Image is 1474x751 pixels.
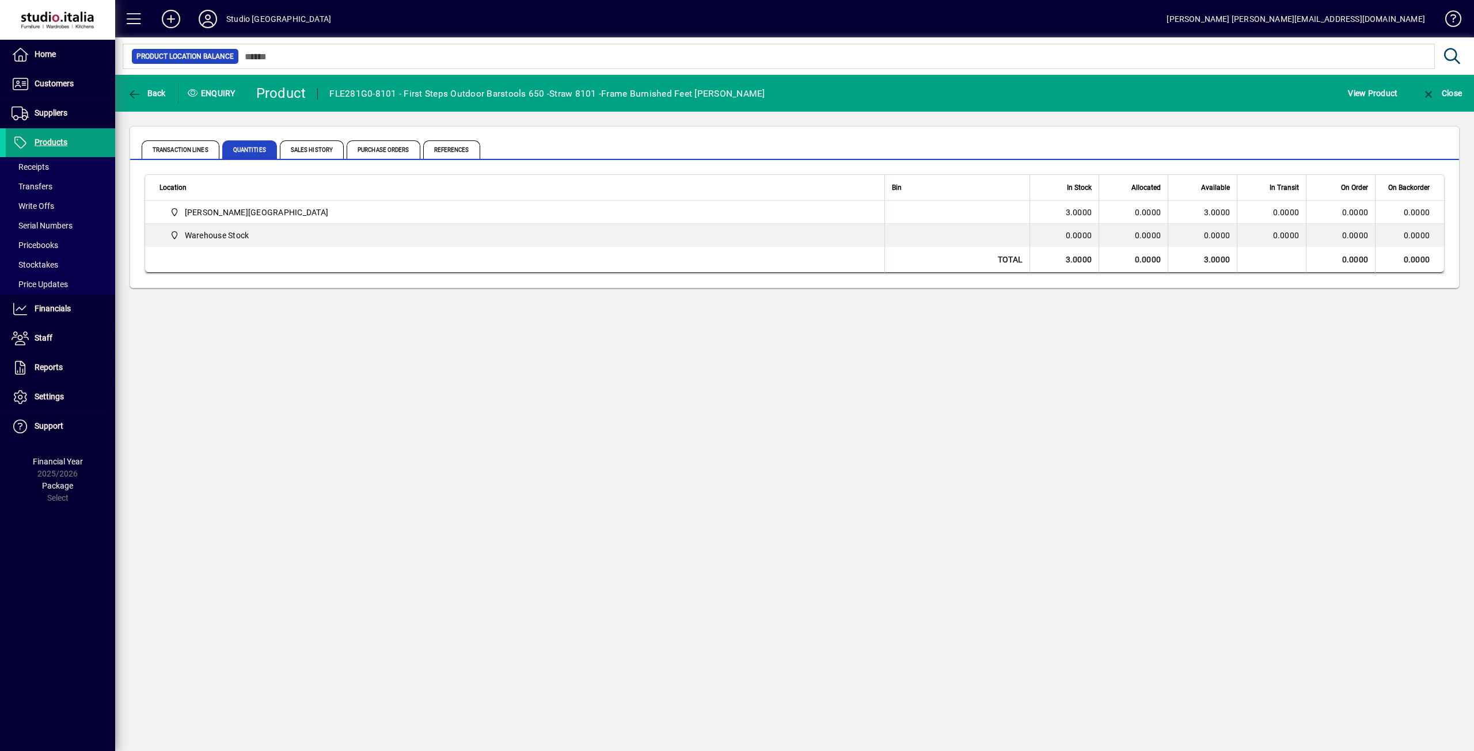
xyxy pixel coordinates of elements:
[1388,181,1430,194] span: On Backorder
[1419,83,1465,104] button: Close
[6,196,115,216] a: Write Offs
[178,84,248,102] div: Enquiry
[12,221,73,230] span: Serial Numbers
[329,85,765,103] div: FLE281G0-8101 - First Steps Outdoor Barstools 650 -Straw 8101 -Frame Burnished Feet [PERSON_NAME]
[1345,83,1400,104] button: View Product
[189,9,226,29] button: Profile
[136,51,234,62] span: Product Location Balance
[1342,207,1369,218] span: 0.0000
[6,40,115,69] a: Home
[12,201,54,211] span: Write Offs
[35,49,56,59] span: Home
[6,324,115,353] a: Staff
[1168,224,1237,247] td: 0.0000
[1410,83,1474,104] app-page-header-button: Close enquiry
[1273,208,1300,217] span: 0.0000
[1168,247,1237,273] td: 3.0000
[165,228,872,242] span: Warehouse Stock
[165,205,872,219] span: Nugent Street
[6,216,115,235] a: Serial Numbers
[124,83,169,104] button: Back
[6,383,115,411] a: Settings
[1437,2,1460,40] a: Knowledge Base
[1029,224,1099,247] td: 0.0000
[222,140,277,159] span: Quantities
[6,70,115,98] a: Customers
[159,181,187,194] span: Location
[35,304,71,313] span: Financials
[12,260,58,269] span: Stocktakes
[35,333,52,342] span: Staff
[115,83,178,104] app-page-header-button: Back
[1422,89,1462,98] span: Close
[35,392,64,401] span: Settings
[1375,247,1444,273] td: 0.0000
[280,140,344,159] span: Sales History
[12,280,68,289] span: Price Updates
[6,235,115,255] a: Pricebooks
[127,89,166,98] span: Back
[6,99,115,128] a: Suppliers
[1270,181,1299,194] span: In Transit
[6,353,115,382] a: Reports
[6,412,115,441] a: Support
[12,182,52,191] span: Transfers
[1167,10,1425,28] div: [PERSON_NAME] [PERSON_NAME][EMAIL_ADDRESS][DOMAIN_NAME]
[1099,247,1168,273] td: 0.0000
[256,84,306,102] div: Product
[884,247,1029,273] td: Total
[42,481,73,490] span: Package
[6,157,115,177] a: Receipts
[35,79,74,88] span: Customers
[6,177,115,196] a: Transfers
[12,162,49,171] span: Receipts
[1342,230,1369,241] span: 0.0000
[1375,201,1444,224] td: 0.0000
[35,138,67,147] span: Products
[892,181,902,194] span: Bin
[226,10,331,28] div: Studio [GEOGRAPHIC_DATA]
[1273,231,1300,240] span: 0.0000
[6,275,115,294] a: Price Updates
[1348,84,1397,102] span: View Product
[6,255,115,275] a: Stocktakes
[33,457,83,466] span: Financial Year
[1135,208,1161,217] span: 0.0000
[1168,201,1237,224] td: 3.0000
[142,140,219,159] span: Transaction Lines
[35,421,63,430] span: Support
[35,108,67,117] span: Suppliers
[6,295,115,323] a: Financials
[347,140,420,159] span: Purchase Orders
[1067,181,1092,194] span: In Stock
[12,241,58,250] span: Pricebooks
[1306,247,1375,273] td: 0.0000
[1341,181,1368,194] span: On Order
[1375,224,1444,247] td: 0.0000
[1201,181,1230,194] span: Available
[153,9,189,29] button: Add
[423,140,480,159] span: References
[1029,247,1099,273] td: 3.0000
[185,207,329,218] span: [PERSON_NAME][GEOGRAPHIC_DATA]
[1135,231,1161,240] span: 0.0000
[1131,181,1161,194] span: Allocated
[35,363,63,372] span: Reports
[1029,201,1099,224] td: 3.0000
[185,230,249,241] span: Warehouse Stock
